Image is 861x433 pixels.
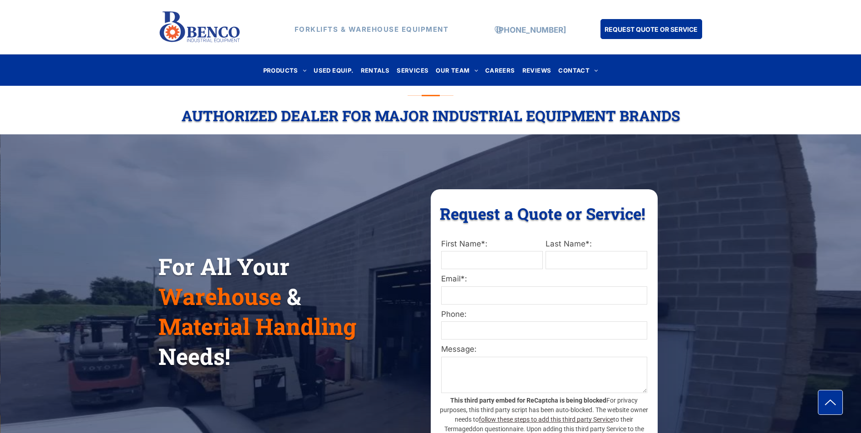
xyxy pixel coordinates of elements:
[441,309,647,320] label: Phone:
[440,203,645,224] span: Request a Quote or Service!
[479,416,613,423] a: follow these steps to add this third party Service
[393,64,432,76] a: SERVICES
[441,273,647,285] label: Email*:
[450,397,606,404] strong: This third party embed for ReCaptcha is being blocked
[432,64,482,76] a: OUR TEAM
[310,64,357,76] a: USED EQUIP.
[441,344,647,355] label: Message:
[546,238,647,250] label: Last Name*:
[158,251,290,281] span: For All Your
[441,238,543,250] label: First Name*:
[287,281,301,311] span: &
[482,64,519,76] a: CAREERS
[519,64,555,76] a: REVIEWS
[158,281,281,311] span: Warehouse
[182,106,680,125] span: Authorized Dealer For Major Industrial Equipment Brands
[496,25,566,34] a: [PHONE_NUMBER]
[555,64,601,76] a: CONTACT
[158,311,356,341] span: Material Handling
[605,21,698,38] span: REQUEST QUOTE OR SERVICE
[260,64,310,76] a: PRODUCTS
[357,64,394,76] a: RENTALS
[600,19,702,39] a: REQUEST QUOTE OR SERVICE
[295,25,449,34] strong: FORKLIFTS & WAREHOUSE EQUIPMENT
[158,341,230,371] span: Needs!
